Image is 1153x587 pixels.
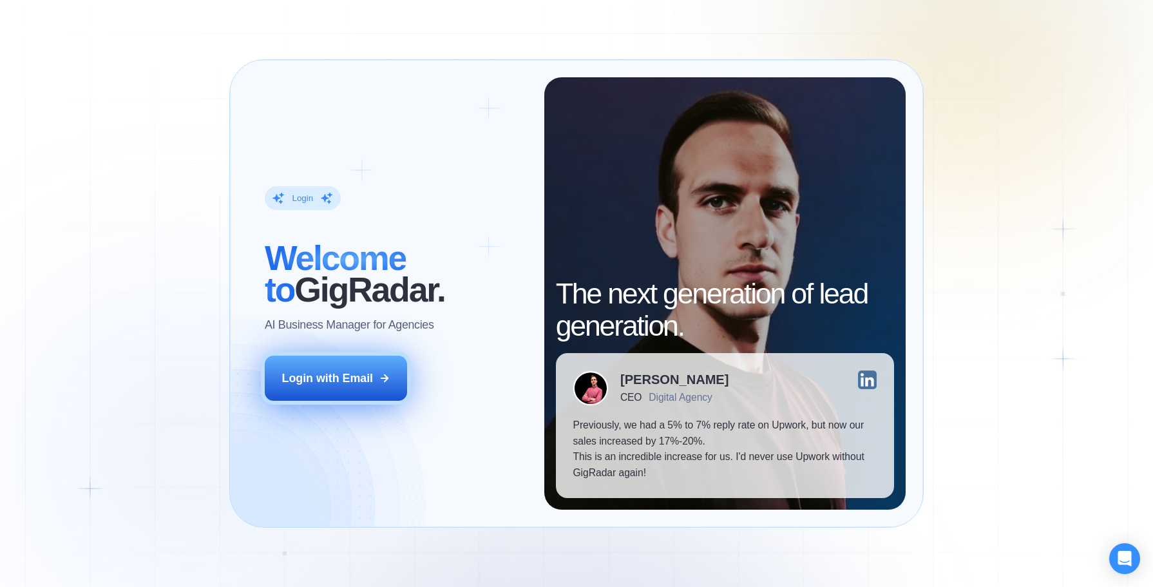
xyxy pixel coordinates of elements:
[649,392,712,403] div: Digital Agency
[265,356,408,400] button: Login with Email
[265,238,406,309] span: Welcome to
[265,317,434,333] p: AI Business Manager for Agencies
[265,242,527,305] h2: ‍ GigRadar.
[292,193,313,204] div: Login
[556,278,894,341] h2: The next generation of lead generation.
[281,370,373,387] div: Login with Email
[620,392,642,403] div: CEO
[1109,543,1140,574] div: Open Intercom Messenger
[573,418,877,481] p: Previously, we had a 5% to 7% reply rate on Upwork, but now our sales increased by 17%-20%. This ...
[620,373,729,386] div: [PERSON_NAME]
